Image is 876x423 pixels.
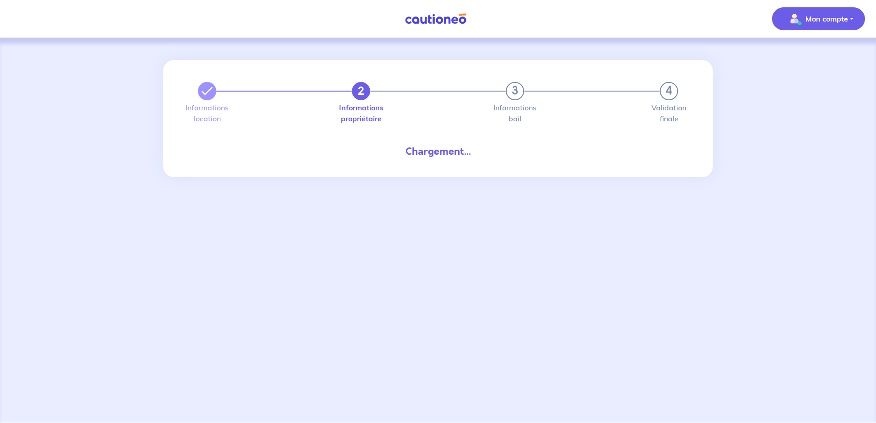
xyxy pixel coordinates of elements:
[352,104,370,122] label: Informations propriétaire
[805,13,848,24] p: Mon compte
[660,104,678,122] label: Validation finale
[506,104,524,122] label: Informations bail
[772,7,865,30] button: illu_account_valid_menu.svgMon compte
[198,104,216,122] label: Informations location
[191,144,685,159] div: Chargement...
[787,11,802,26] img: illu_account_valid_menu.svg
[401,13,470,25] img: Cautioneo
[352,82,370,100] button: 2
